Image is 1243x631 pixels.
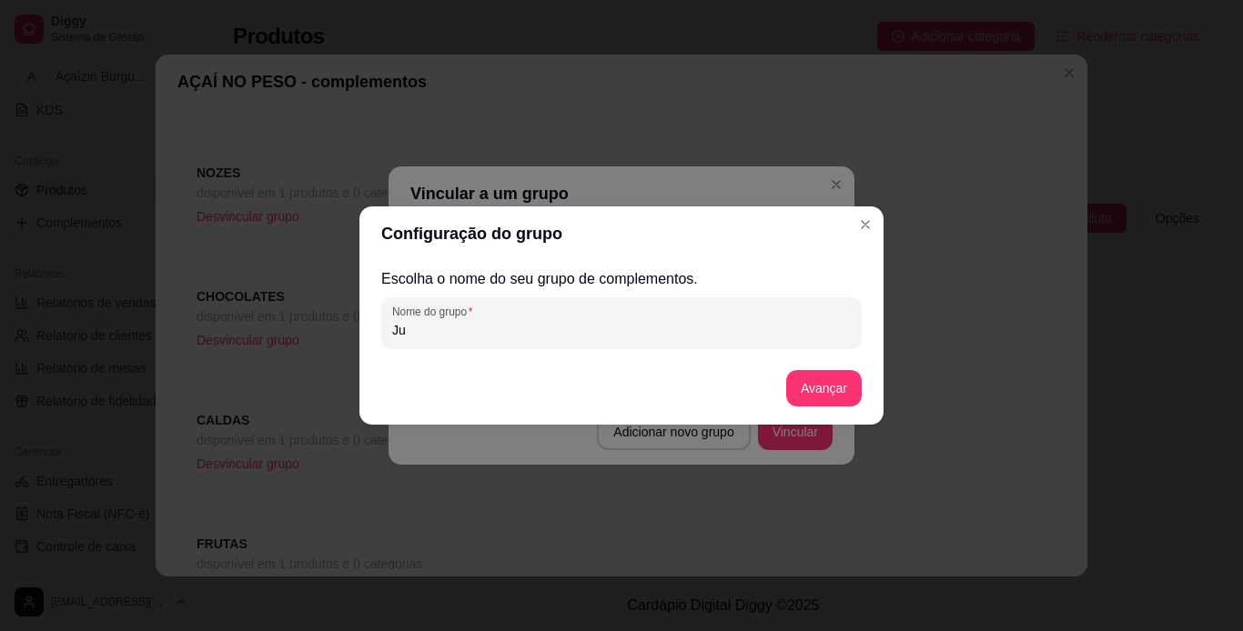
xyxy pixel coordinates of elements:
[381,268,862,290] h2: Escolha o nome do seu grupo de complementos.
[786,370,862,406] button: Avançar
[359,206,884,261] header: Configuração do grupo
[851,210,880,239] button: Close
[392,321,851,339] input: Nome do grupo
[392,304,479,319] label: Nome do grupo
